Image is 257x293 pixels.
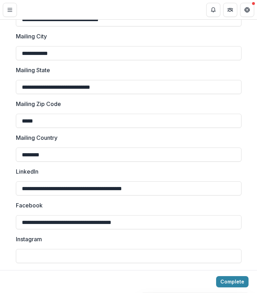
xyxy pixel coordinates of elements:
[16,32,47,40] p: Mailing City
[16,100,61,108] p: Mailing Zip Code
[16,133,57,142] p: Mailing Country
[16,167,38,176] p: LinkedIn
[206,3,220,17] button: Notifications
[216,276,249,287] button: Complete
[16,269,35,277] p: Twitter
[16,66,50,74] p: Mailing State
[16,201,43,210] p: Facebook
[16,235,42,243] p: Instagram
[223,3,237,17] button: Partners
[3,3,17,17] button: Toggle Menu
[240,3,254,17] button: Get Help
